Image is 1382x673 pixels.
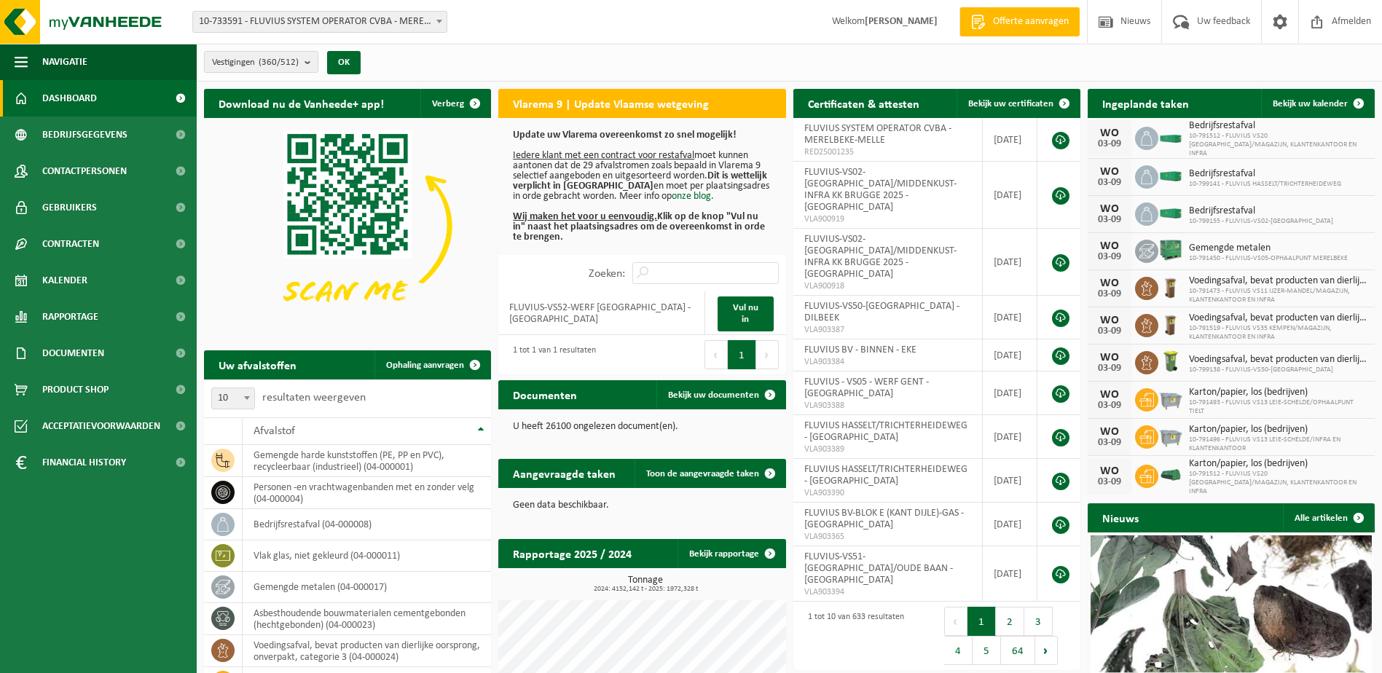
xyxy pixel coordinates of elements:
[1189,366,1367,374] span: 10-799138 - FLUVIUS-VS50-[GEOGRAPHIC_DATA]
[1024,607,1053,636] button: 3
[204,118,491,334] img: Download de VHEPlus App
[1189,312,1367,324] span: Voedingsafval, bevat producten van dierlijke oorsprong, onverpakt, categorie 3
[254,425,295,437] span: Afvalstof
[804,213,972,225] span: VLA900919
[668,390,759,400] span: Bekijk uw documenten
[1189,168,1341,180] span: Bedrijfsrestafval
[1189,470,1367,496] span: 10-791512 - FLUVIUS VS20 [GEOGRAPHIC_DATA]/MAGAZIJN, KLANTENKANTOOR EN INFRA
[704,340,728,369] button: Previous
[804,444,972,455] span: VLA903389
[1273,99,1348,109] span: Bekijk uw kalender
[1189,205,1333,217] span: Bedrijfsrestafval
[1158,237,1183,262] img: PB-HB-1400-HPE-GN-01
[374,350,490,379] a: Ophaling aanvragen
[204,89,398,117] h2: Download nu de Vanheede+ app!
[1095,127,1124,139] div: WO
[513,150,694,161] u: Iedere klant met een contract voor restafval
[498,539,646,567] h2: Rapportage 2025 / 2024
[42,299,98,335] span: Rapportage
[804,167,957,213] span: FLUVIUS-VS02-[GEOGRAPHIC_DATA]/MIDDENKUST-INFRA KK BRUGGE 2025 - [GEOGRAPHIC_DATA]
[1158,468,1183,481] img: HK-XK-22-GN-00
[983,229,1037,296] td: [DATE]
[1088,503,1153,532] h2: Nieuws
[243,603,491,635] td: asbesthoudende bouwmaterialen cementgebonden (hechtgebonden) (04-000023)
[944,636,973,665] button: 4
[1088,89,1204,117] h2: Ingeplande taken
[498,459,630,487] h2: Aangevraagde taken
[656,380,785,409] a: Bekijk uw documenten
[968,99,1053,109] span: Bekijk uw certificaten
[1189,180,1341,189] span: 10-799141 - FLUVIUS HASSELT/TRICHTERHEIDEWEG
[1158,206,1183,219] img: HK-XC-30-GN-00
[983,371,1037,415] td: [DATE]
[498,380,592,409] h2: Documenten
[1095,215,1124,225] div: 03-09
[804,324,972,336] span: VLA903387
[1095,315,1124,326] div: WO
[989,15,1072,29] span: Offerte aanvragen
[1095,401,1124,411] div: 03-09
[983,339,1037,371] td: [DATE]
[212,388,254,409] span: 10
[804,464,967,487] span: FLUVIUS HASSELT/TRICHTERHEIDEWEG - [GEOGRAPHIC_DATA]
[42,371,109,408] span: Product Shop
[983,546,1037,602] td: [DATE]
[506,339,596,371] div: 1 tot 1 van 1 resultaten
[983,459,1037,503] td: [DATE]
[513,170,767,192] b: Dit is wettelijk verplicht in [GEOGRAPHIC_DATA]
[1095,326,1124,336] div: 03-09
[42,80,97,117] span: Dashboard
[1189,217,1333,226] span: 10-799155 - FLUVIUS-VS02-[GEOGRAPHIC_DATA]
[804,345,916,355] span: FLUVIUS BV - BINNEN - EKE
[1189,436,1367,453] span: 10-791496 - FLUVIUS VS13 LEIE-SCHELDE/INFRA EN KLANTENKANTOOR
[804,551,953,586] span: FLUVIUS-VS51-[GEOGRAPHIC_DATA]/OUDE BAAN - [GEOGRAPHIC_DATA]
[1158,386,1183,411] img: WB-2500-GAL-GY-01
[804,400,972,412] span: VLA903388
[1095,278,1124,289] div: WO
[1189,120,1367,132] span: Bedrijfsrestafval
[1001,636,1035,665] button: 64
[1035,636,1058,665] button: Next
[42,226,99,262] span: Contracten
[1158,312,1183,336] img: WB-0140-HPE-BN-01
[211,387,255,409] span: 10
[42,444,126,481] span: Financial History
[793,89,934,117] h2: Certificaten & attesten
[262,392,366,404] label: resultaten weergeven
[1095,178,1124,188] div: 03-09
[1095,352,1124,363] div: WO
[506,586,785,593] span: 2024: 4152,142 t - 2025: 1972,328 t
[513,211,765,243] b: Klik op de knop "Vul nu in" naast het plaatsingsadres om de overeenkomst in orde te brengen.
[192,11,447,33] span: 10-733591 - FLUVIUS SYSTEM OPERATOR CVBA - MERELBEKE-MELLE
[386,361,464,370] span: Ophaling aanvragen
[243,477,491,509] td: personen -en vrachtwagenbanden met en zonder velg (04-000004)
[243,635,491,667] td: voedingsafval, bevat producten van dierlijke oorsprong, onverpakt, categorie 3 (04-000024)
[1189,243,1348,254] span: Gemengde metalen
[756,340,779,369] button: Next
[804,280,972,292] span: VLA900918
[1189,398,1367,416] span: 10-791493 - FLUVIUS VS13 LEIE-SCHELDE/OPHAALPUNT TIELT
[1095,289,1124,299] div: 03-09
[1158,349,1183,374] img: WB-0140-HPE-GN-50
[1095,139,1124,149] div: 03-09
[1283,503,1373,532] a: Alle artikelen
[983,296,1037,339] td: [DATE]
[1189,354,1367,366] span: Voedingsafval, bevat producten van dierlijke oorsprong, onverpakt, categorie 3
[1095,252,1124,262] div: 03-09
[801,605,904,666] div: 1 tot 10 van 633 resultaten
[513,211,657,222] u: Wij maken het voor u eenvoudig.
[42,117,127,153] span: Bedrijfsgegevens
[498,291,705,335] td: FLUVIUS-VS52-WERF [GEOGRAPHIC_DATA] - [GEOGRAPHIC_DATA]
[728,340,756,369] button: 1
[1095,203,1124,215] div: WO
[804,123,951,146] span: FLUVIUS SYSTEM OPERATOR CVBA - MERELBEKE-MELLE
[42,153,127,189] span: Contactpersonen
[1095,363,1124,374] div: 03-09
[1189,287,1367,304] span: 10-791473 - FLUVIUS VS11 IJZER-MANDEL/MAGAZIJN, KLANTENKANTOOR EN INFRA
[944,607,967,636] button: Previous
[1189,424,1367,436] span: Karton/papier, los (bedrijven)
[513,422,771,432] p: U heeft 26100 ongelezen document(en).
[42,262,87,299] span: Kalender
[1158,423,1183,448] img: WB-2500-GAL-GY-01
[1095,389,1124,401] div: WO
